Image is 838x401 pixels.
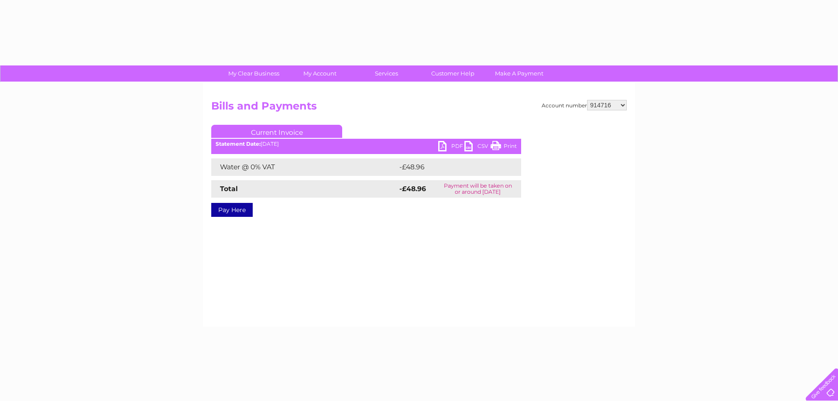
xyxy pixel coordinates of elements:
a: Pay Here [211,203,253,217]
a: Customer Help [417,65,489,82]
a: My Clear Business [218,65,290,82]
a: Services [350,65,422,82]
div: [DATE] [211,141,521,147]
a: Make A Payment [483,65,555,82]
td: Payment will be taken on or around [DATE] [434,180,521,198]
a: CSV [464,141,491,154]
a: My Account [284,65,356,82]
h2: Bills and Payments [211,100,627,117]
a: Current Invoice [211,125,342,138]
div: Account number [542,100,627,110]
strong: -£48.96 [399,185,426,193]
a: Print [491,141,517,154]
b: Statement Date: [216,141,261,147]
a: PDF [438,141,464,154]
strong: Total [220,185,238,193]
td: Water @ 0% VAT [211,158,397,176]
td: -£48.96 [397,158,505,176]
